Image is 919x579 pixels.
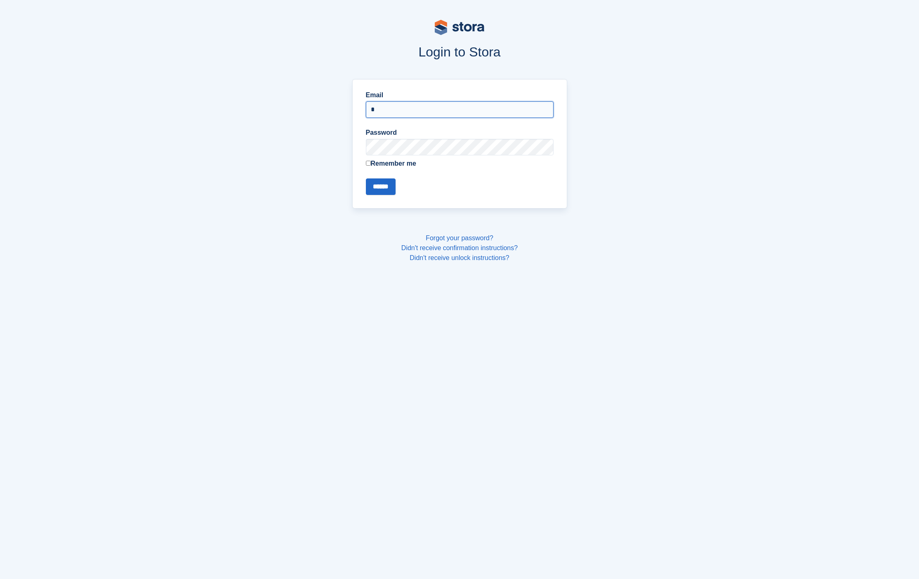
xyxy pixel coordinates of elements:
a: Didn't receive confirmation instructions? [401,244,518,251]
img: stora-logo-53a41332b3708ae10de48c4981b4e9114cc0af31d8433b30ea865607fb682f29.svg [435,20,484,35]
label: Remember me [366,159,554,169]
label: Email [366,90,554,100]
h1: Login to Stora [195,45,724,59]
a: Forgot your password? [426,234,493,241]
a: Didn't receive unlock instructions? [410,254,509,261]
input: Remember me [366,161,371,166]
label: Password [366,128,554,138]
